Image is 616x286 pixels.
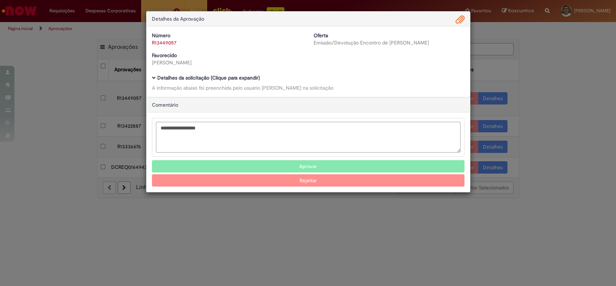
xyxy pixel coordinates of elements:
a: R13449057 [152,39,176,46]
div: Emissão/Devolução Encontro de [PERSON_NAME] [314,39,464,46]
b: Oferta [314,32,328,39]
div: [PERSON_NAME] [152,59,303,66]
button: Aprovar [152,160,464,172]
span: Comentário [152,102,178,108]
b: Favorecido [152,52,177,59]
b: Número [152,32,170,39]
div: A informação abaixo foi preenchida pelo usuário [PERSON_NAME] na solicitação [152,84,464,91]
button: Rejeitar [152,174,464,187]
b: Detalhes da solicitação (Clique para expandir) [157,74,260,81]
span: Detalhes da Aprovação [152,16,204,22]
h5: Detalhes da solicitação (Clique para expandir) [152,75,464,81]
